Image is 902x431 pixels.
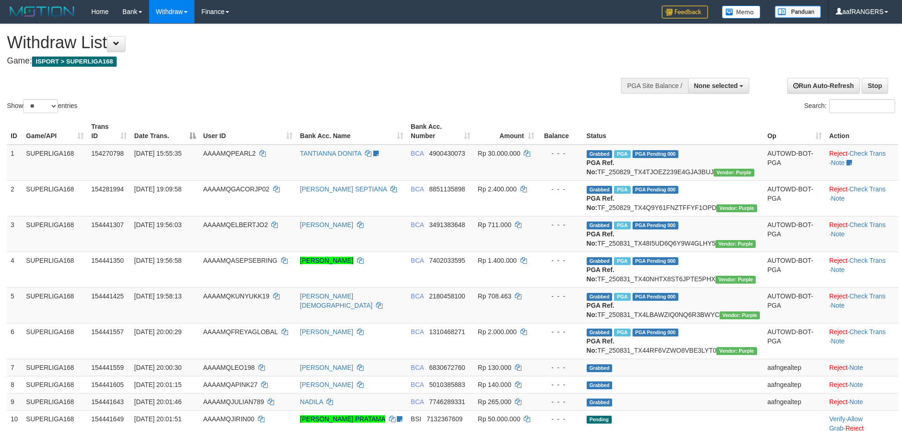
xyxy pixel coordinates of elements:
[300,221,353,228] a: [PERSON_NAME]
[829,150,848,157] a: Reject
[829,415,846,423] a: Verify
[587,364,613,372] span: Grabbed
[826,287,898,323] td: · ·
[22,252,88,287] td: SUPERLIGA168
[474,118,538,145] th: Amount: activate to sort column ascending
[7,99,77,113] label: Show entries
[429,398,465,406] span: Copy 7746289331 to clipboard
[7,376,22,393] td: 8
[587,337,614,354] b: PGA Ref. No:
[542,397,579,406] div: - - -
[203,292,269,300] span: AAAAMQKUNYUKK19
[831,159,845,166] a: Note
[134,381,182,388] span: [DATE] 20:01:15
[587,399,613,406] span: Grabbed
[88,118,131,145] th: Trans ID: activate to sort column ascending
[829,328,848,336] a: Reject
[583,145,764,181] td: TF_250829_TX4TJOEZ239E4GJA3BUJ
[411,185,424,193] span: BCA
[694,82,738,89] span: None selected
[429,185,465,193] span: Copy 8851135898 to clipboard
[478,381,511,388] span: Rp 140.000
[826,252,898,287] td: · ·
[478,415,520,423] span: Rp 50.000.000
[826,393,898,410] td: ·
[22,180,88,216] td: SUPERLIGA168
[583,323,764,359] td: TF_250831_TX44RF6VZWO8VBE3LYT0
[411,398,424,406] span: BCA
[633,150,679,158] span: PGA Pending
[716,204,757,212] span: Vendor URL: https://trx4.1velocity.biz
[542,380,579,389] div: - - -
[429,364,465,371] span: Copy 6830672760 to clipboard
[23,99,58,113] select: Showentries
[478,150,520,157] span: Rp 30.000.000
[134,150,182,157] span: [DATE] 15:55:35
[849,328,886,336] a: Check Trans
[300,185,387,193] a: [PERSON_NAME] SEPTIANA
[542,256,579,265] div: - - -
[429,328,465,336] span: Copy 1310468271 to clipboard
[662,6,708,19] img: Feedback.jpg
[296,118,407,145] th: Bank Acc. Name: activate to sort column ascending
[587,186,613,194] span: Grabbed
[633,293,679,301] span: PGA Pending
[804,99,895,113] label: Search:
[22,118,88,145] th: Game/API: activate to sort column ascending
[829,257,848,264] a: Reject
[542,363,579,372] div: - - -
[203,328,278,336] span: AAAAMQFREYAGLOBAL
[826,145,898,181] td: · ·
[134,221,182,228] span: [DATE] 19:56:03
[826,216,898,252] td: · ·
[22,376,88,393] td: SUPERLIGA168
[7,216,22,252] td: 3
[300,381,353,388] a: [PERSON_NAME]
[587,329,613,336] span: Grabbed
[849,364,863,371] a: Note
[429,381,465,388] span: Copy 5010385883 to clipboard
[411,150,424,157] span: BCA
[849,398,863,406] a: Note
[587,159,614,176] b: PGA Ref. No:
[775,6,821,18] img: panduan.png
[411,292,424,300] span: BCA
[7,252,22,287] td: 4
[764,145,825,181] td: AUTOWD-BOT-PGA
[478,364,511,371] span: Rp 130.000
[583,118,764,145] th: Status
[7,180,22,216] td: 2
[722,6,761,19] img: Button%20Memo.svg
[478,221,511,228] span: Rp 711.000
[542,414,579,424] div: - - -
[22,145,88,181] td: SUPERLIGA168
[134,415,182,423] span: [DATE] 20:01:51
[7,287,22,323] td: 5
[826,180,898,216] td: · ·
[411,328,424,336] span: BCA
[542,184,579,194] div: - - -
[583,216,764,252] td: TF_250831_TX48I5UD6Q6Y9W4GLHY5
[587,266,614,283] b: PGA Ref. No:
[478,292,511,300] span: Rp 708.463
[429,257,465,264] span: Copy 7402033595 to clipboard
[91,185,124,193] span: 154281994
[134,364,182,371] span: [DATE] 20:00:30
[407,118,474,145] th: Bank Acc. Number: activate to sort column ascending
[426,415,463,423] span: Copy 7132367609 to clipboard
[826,359,898,376] td: ·
[300,150,362,157] a: TANTIANNA DONITA
[411,257,424,264] span: BCA
[826,118,898,145] th: Action
[203,415,254,423] span: AAAAMQJIRIN00
[831,302,845,309] a: Note
[134,398,182,406] span: [DATE] 20:01:46
[764,323,825,359] td: AUTOWD-BOT-PGA
[300,398,323,406] a: NADILA
[714,169,754,177] span: Vendor URL: https://trx4.1velocity.biz
[764,376,825,393] td: aafngealtep
[91,221,124,228] span: 154441307
[22,393,88,410] td: SUPERLIGA168
[587,150,613,158] span: Grabbed
[7,323,22,359] td: 6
